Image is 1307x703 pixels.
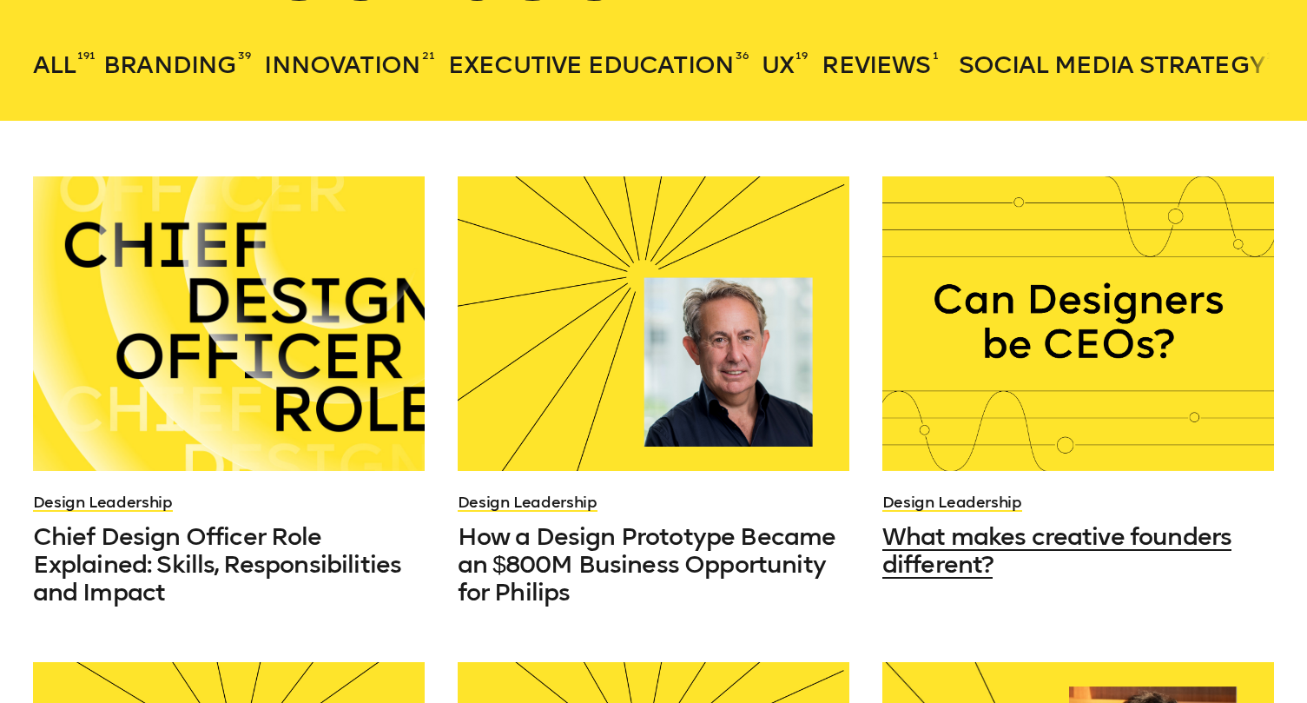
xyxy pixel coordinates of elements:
[933,49,939,63] sup: 1
[959,50,1264,79] span: Social Media Strategy
[264,50,420,79] span: Innovation
[238,49,251,63] sup: 39
[458,493,597,512] a: Design Leadership
[77,49,96,63] sup: 191
[33,523,425,607] a: Chief Design Officer Role Explained: Skills, Responsibilities and Impact
[822,50,930,79] span: Reviews
[458,522,836,607] span: How a Design Prototype Became an $800M Business Opportunity for Philips
[882,493,1022,512] a: Design Leadership
[33,493,173,512] a: Design Leadership
[448,50,734,79] span: Executive Education
[422,49,435,63] sup: 21
[882,523,1274,579] a: What makes creative founders different?
[458,523,849,607] a: How a Design Prototype Became an $800M Business Opportunity for Philips
[762,50,794,79] span: UX
[882,522,1231,579] span: What makes creative founders different?
[103,50,236,79] span: Branding
[33,522,402,607] span: Chief Design Officer Role Explained: Skills, Responsibilities and Impact
[33,50,76,79] span: All
[795,49,808,63] sup: 19
[736,49,749,63] sup: 36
